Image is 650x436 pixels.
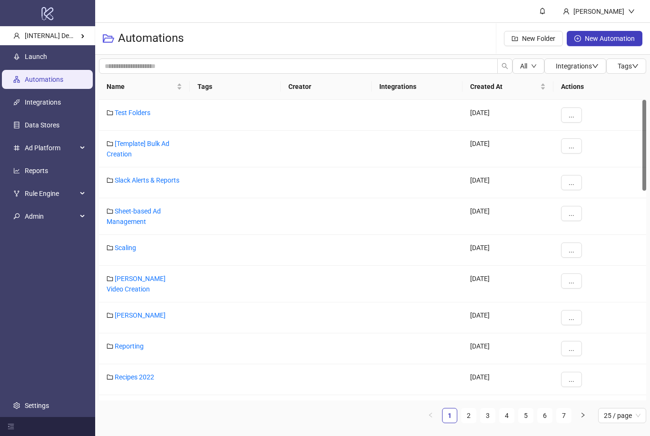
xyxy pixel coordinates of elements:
span: New Folder [522,35,555,42]
li: Previous Page [423,408,438,423]
a: 3 [481,408,495,423]
th: Creator [281,74,372,100]
span: down [628,8,635,15]
span: down [592,63,599,69]
li: 6 [537,408,552,423]
th: Created At [463,74,553,100]
li: 7 [556,408,571,423]
span: Name [107,81,175,92]
a: 2 [462,408,476,423]
span: folder-add [512,35,518,42]
span: ... [569,376,574,383]
span: fork [13,191,20,197]
span: ... [569,111,574,119]
span: ... [569,179,574,186]
li: 1 [442,408,457,423]
span: ... [569,142,574,150]
div: [DATE] [463,266,553,302]
div: [DATE] [463,131,553,167]
a: Test Folders [115,109,150,116]
div: [DATE] [463,198,553,235]
span: user [13,32,20,39]
button: Tagsdown [606,58,646,74]
a: Automations [25,76,63,84]
button: ... [561,138,582,154]
span: folder [107,312,113,319]
li: 3 [480,408,495,423]
span: right [580,412,586,418]
button: Integrationsdown [544,58,606,74]
span: folder [107,244,113,251]
a: Integrations [25,99,61,107]
span: menu-fold [8,423,14,430]
div: [DATE] [463,333,553,364]
div: [DATE] [463,167,553,198]
th: Actions [553,74,646,100]
button: ... [561,175,582,190]
button: ... [561,341,582,356]
a: Settings [25,402,49,409]
span: Tags [618,62,639,70]
a: 6 [538,408,552,423]
a: Reports [25,167,48,175]
a: Scaling [115,244,136,252]
div: [DATE] [463,235,553,266]
span: ... [569,314,574,321]
span: Created At [470,81,538,92]
div: [DATE] [463,100,553,131]
span: folder [107,275,113,282]
div: [PERSON_NAME] [570,6,628,17]
span: plus-circle [574,35,581,42]
a: 1 [443,408,457,423]
th: Integrations [372,74,463,100]
span: folder [107,177,113,184]
span: ... [569,210,574,217]
span: New Automation [585,35,635,42]
button: right [575,408,591,423]
span: left [428,412,433,418]
a: [Template] Bulk Ad Creation [107,140,169,158]
button: Alldown [512,58,544,74]
span: bell [539,8,546,14]
button: ... [561,372,582,387]
span: folder [107,343,113,349]
span: ... [569,277,574,285]
li: 2 [461,408,476,423]
li: Next Page [575,408,591,423]
span: Admin [25,207,77,226]
span: ... [569,345,574,352]
span: folder-open [103,33,114,44]
button: left [423,408,438,423]
button: ... [561,242,582,258]
span: Rule Engine [25,184,77,203]
span: folder [107,208,113,214]
div: Page Size [598,408,646,423]
span: Ad Platform [25,139,77,158]
span: folder [107,109,113,116]
a: Sheet-based Ad Management [107,207,161,225]
th: Name [99,74,190,100]
button: New Folder [504,31,563,46]
li: 4 [499,408,514,423]
div: [DATE] [463,302,553,333]
span: folder [107,374,113,380]
span: down [632,63,639,69]
span: down [531,63,537,69]
a: [PERSON_NAME] Video Creation [107,275,166,293]
button: ... [561,310,582,325]
a: Recipes 2022 [115,373,154,381]
span: number [13,145,20,152]
div: [DATE] [463,395,553,426]
a: [PERSON_NAME] [115,311,166,319]
span: search [502,63,508,69]
a: 5 [519,408,533,423]
span: key [13,213,20,220]
button: New Automation [567,31,642,46]
button: ... [561,273,582,289]
a: Slack Alerts & Reports [115,176,179,184]
span: user [563,8,570,15]
span: ... [569,246,574,254]
span: Integrations [556,62,599,70]
a: Launch [25,53,47,61]
span: folder [107,140,113,147]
